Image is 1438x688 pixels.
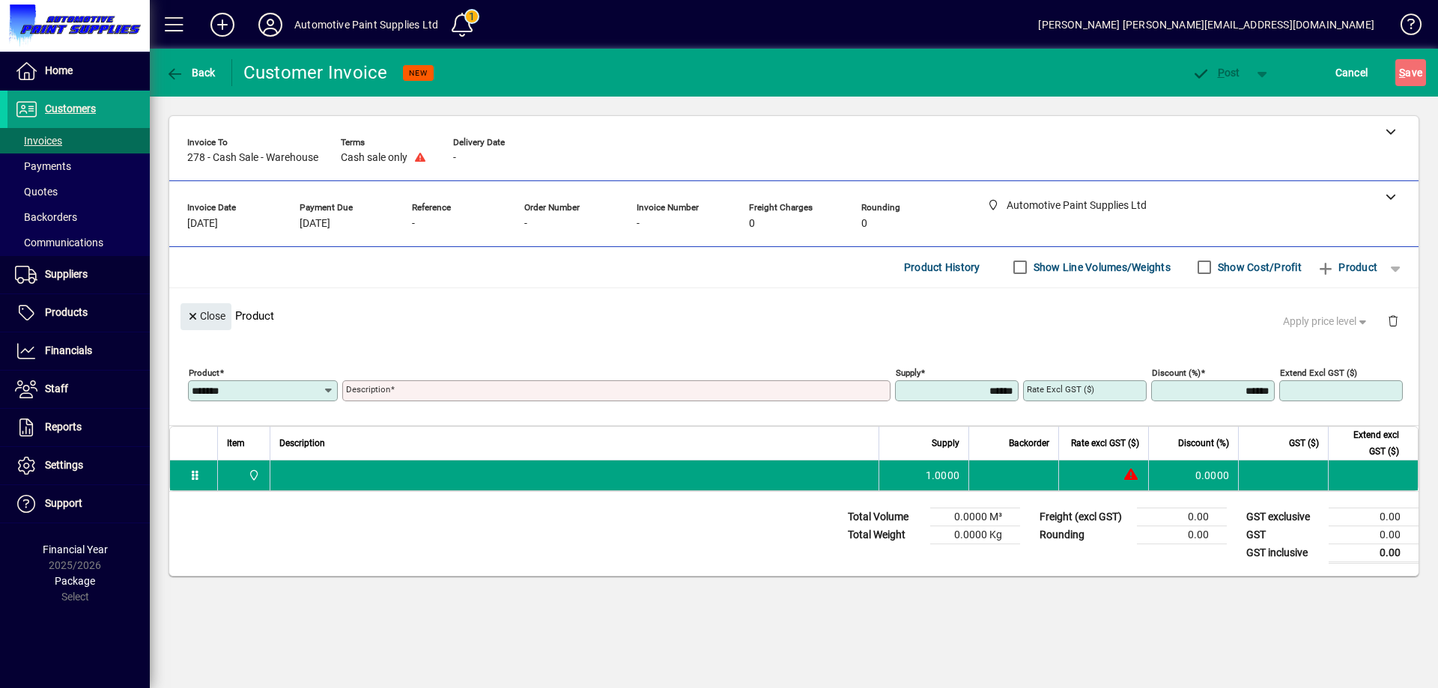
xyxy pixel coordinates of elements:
[1152,367,1201,377] mat-label: Discount (%)
[15,135,62,147] span: Invoices
[45,344,92,356] span: Financials
[43,544,108,555] span: Financial Year
[7,447,150,484] a: Settings
[45,421,82,433] span: Reports
[243,61,388,85] div: Customer Invoice
[1218,67,1225,79] span: P
[412,218,415,230] span: -
[1148,460,1238,490] td: 0.0000
[45,64,73,76] span: Home
[45,383,68,395] span: Staff
[1137,508,1227,526] td: 0.00
[1399,61,1422,85] span: ave
[7,153,150,179] a: Payments
[7,128,150,153] a: Invoices
[45,497,82,509] span: Support
[7,294,150,332] a: Products
[1338,427,1399,460] span: Extend excl GST ($)
[840,526,930,544] td: Total Weight
[189,367,219,377] mat-label: Product
[1038,13,1374,37] div: [PERSON_NAME] [PERSON_NAME][EMAIL_ADDRESS][DOMAIN_NAME]
[1395,59,1426,86] button: Save
[45,306,88,318] span: Products
[1329,508,1419,526] td: 0.00
[932,435,959,451] span: Supply
[1032,526,1137,544] td: Rounding
[294,13,438,37] div: Automotive Paint Supplies Ltd
[1239,526,1329,544] td: GST
[169,288,1419,343] div: Product
[7,204,150,230] a: Backorders
[1375,303,1411,339] button: Delete
[926,468,960,483] span: 1.0000
[45,268,88,280] span: Suppliers
[1215,260,1302,275] label: Show Cost/Profit
[1289,435,1319,451] span: GST ($)
[1192,67,1240,79] span: ost
[55,575,95,587] span: Package
[409,68,428,78] span: NEW
[15,160,71,172] span: Payments
[7,332,150,370] a: Financials
[15,237,103,249] span: Communications
[1178,435,1229,451] span: Discount (%)
[246,11,294,38] button: Profile
[1375,314,1411,327] app-page-header-button: Delete
[162,59,219,86] button: Back
[346,384,390,395] mat-label: Description
[180,303,231,330] button: Close
[15,211,77,223] span: Backorders
[1239,508,1329,526] td: GST exclusive
[7,256,150,293] a: Suppliers
[1332,59,1372,86] button: Cancel
[1280,367,1357,377] mat-label: Extend excl GST ($)
[45,459,83,471] span: Settings
[7,179,150,204] a: Quotes
[1071,435,1139,451] span: Rate excl GST ($)
[1283,314,1370,329] span: Apply price level
[1335,61,1368,85] span: Cancel
[7,409,150,446] a: Reports
[150,59,232,86] app-page-header-button: Back
[198,11,246,38] button: Add
[904,255,980,279] span: Product History
[637,218,640,230] span: -
[7,371,150,408] a: Staff
[1399,67,1405,79] span: S
[1329,544,1419,562] td: 0.00
[1329,526,1419,544] td: 0.00
[186,304,225,329] span: Close
[1031,260,1171,275] label: Show Line Volumes/Weights
[524,218,527,230] span: -
[840,508,930,526] td: Total Volume
[187,218,218,230] span: [DATE]
[1009,435,1049,451] span: Backorder
[1389,3,1419,52] a: Knowledge Base
[166,67,216,79] span: Back
[930,508,1020,526] td: 0.0000 M³
[453,152,456,164] span: -
[1239,544,1329,562] td: GST inclusive
[1032,508,1137,526] td: Freight (excl GST)
[45,103,96,115] span: Customers
[861,218,867,230] span: 0
[896,367,920,377] mat-label: Supply
[7,52,150,90] a: Home
[898,254,986,281] button: Product History
[930,526,1020,544] td: 0.0000 Kg
[300,218,330,230] span: [DATE]
[1137,526,1227,544] td: 0.00
[1027,384,1094,395] mat-label: Rate excl GST ($)
[749,218,755,230] span: 0
[341,152,407,164] span: Cash sale only
[15,186,58,198] span: Quotes
[7,230,150,255] a: Communications
[187,152,318,164] span: 278 - Cash Sale - Warehouse
[1277,308,1376,335] button: Apply price level
[7,485,150,523] a: Support
[177,309,235,323] app-page-header-button: Close
[1184,59,1248,86] button: Post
